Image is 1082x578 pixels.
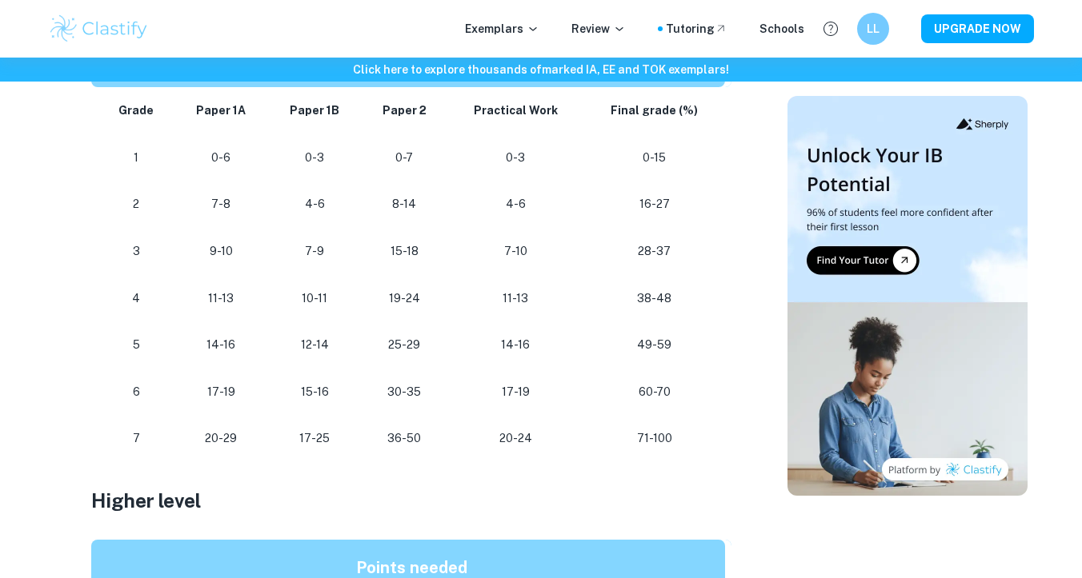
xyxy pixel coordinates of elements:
strong: Paper 1B [290,104,339,117]
p: 2 [110,193,162,215]
a: Tutoring [666,20,727,38]
p: 12-14 [281,334,349,356]
p: 38-48 [596,288,712,309]
p: 9-10 [187,241,255,262]
p: 16-27 [596,193,712,215]
p: 60-70 [596,381,712,403]
h6: Click here to explore thousands of marked IA, EE and TOK exemplars ! [3,61,1079,78]
p: 10-11 [281,288,349,309]
p: 17-25 [281,428,349,449]
p: Review [571,20,626,38]
p: 1 [110,147,162,169]
p: 30-35 [374,381,435,403]
p: 7 [110,428,162,449]
p: 14-16 [187,334,255,356]
button: LL [857,13,889,45]
p: 49-59 [596,334,712,356]
strong: Final grade (%) [611,104,698,117]
p: 0-3 [281,147,349,169]
p: 0-7 [374,147,435,169]
p: 4 [110,288,162,309]
p: 6 [110,381,162,403]
h6: LL [864,20,883,38]
p: 19-24 [374,288,435,309]
p: 0-6 [187,147,255,169]
p: 71-100 [596,428,712,449]
button: Help and Feedback [817,15,844,42]
p: 7-10 [460,241,571,262]
p: 25-29 [374,334,435,356]
strong: Points needed [356,558,467,577]
p: 11-13 [187,288,255,309]
strong: Grade [118,104,154,117]
button: UPGRADE NOW [921,14,1034,43]
p: 15-18 [374,241,435,262]
img: Clastify logo [48,13,150,45]
p: 4-6 [281,193,349,215]
p: 15-16 [281,381,349,403]
strong: Paper 1A [196,104,246,117]
p: 0-3 [460,147,571,169]
p: 3 [110,241,162,262]
a: Schools [759,20,804,38]
p: 36-50 [374,428,435,449]
strong: Paper 2 [383,104,427,117]
p: 11-13 [460,288,571,309]
p: 14-16 [460,334,571,356]
img: Thumbnail [787,96,1028,496]
strong: Practical Work [474,104,558,117]
p: 4-6 [460,193,571,215]
p: 8-14 [374,193,435,215]
p: 7-8 [187,193,255,215]
p: 20-24 [460,428,571,449]
p: Exemplars [465,20,539,38]
p: 28-37 [596,241,712,262]
p: 0-15 [596,147,712,169]
p: 20-29 [187,428,255,449]
h3: Higher level [91,486,731,515]
p: 7-9 [281,241,349,262]
p: 17-19 [460,381,571,403]
p: 17-19 [187,381,255,403]
p: 5 [110,334,162,356]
